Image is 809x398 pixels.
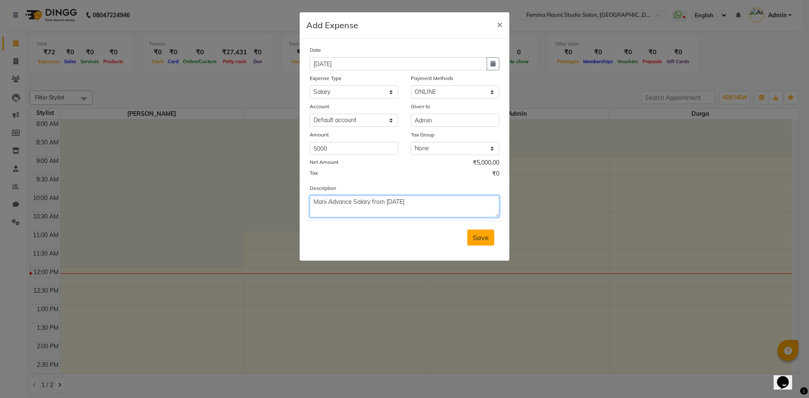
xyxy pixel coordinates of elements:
[492,169,499,180] span: ₹0
[310,131,329,139] label: Amount
[310,169,318,177] label: Tax
[411,114,499,127] input: Given to
[473,233,489,242] span: Save
[497,18,503,30] span: ×
[411,75,453,82] label: Payment Methods
[411,131,434,139] label: Tax Group
[473,158,499,169] span: ₹5,000.00
[490,12,509,36] button: Close
[310,75,342,82] label: Expense Type
[310,142,398,155] input: Amount
[411,103,430,110] label: Given to
[774,364,801,390] iframe: chat widget
[310,184,336,192] label: Description
[306,19,358,32] h5: Add Expense
[310,46,321,54] label: Date
[310,158,338,166] label: Net Amount
[310,103,329,110] label: Account
[467,230,494,246] button: Save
